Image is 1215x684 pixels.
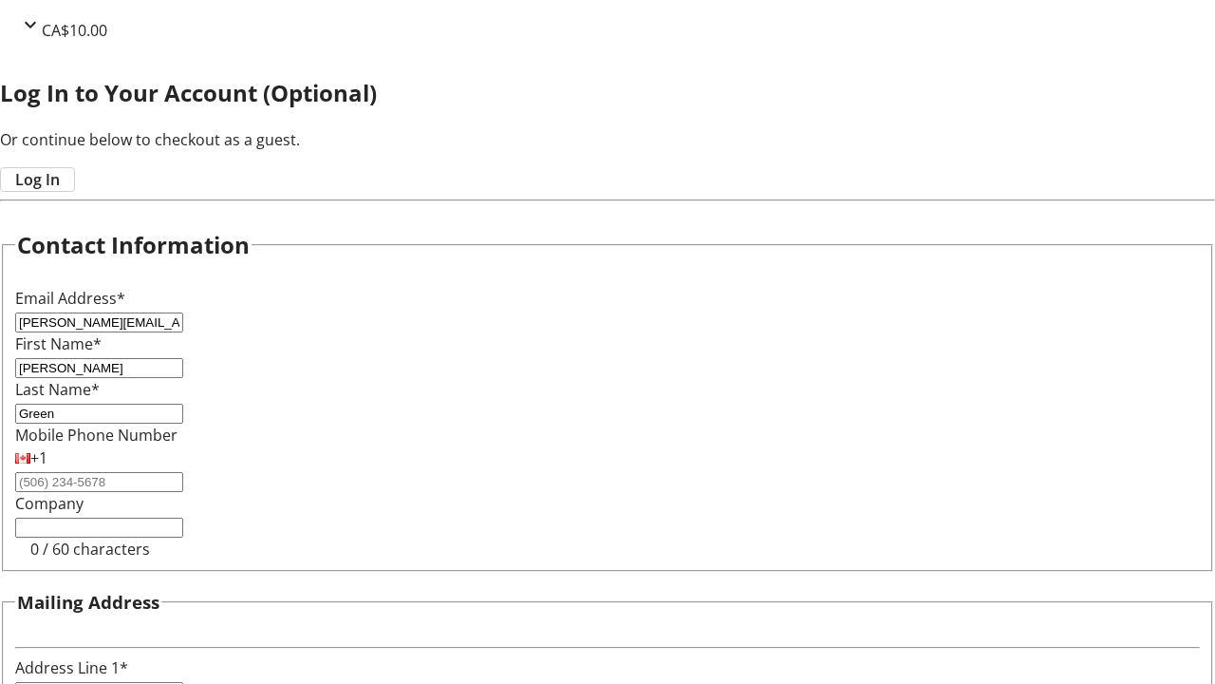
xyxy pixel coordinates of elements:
input: (506) 234-5678 [15,472,183,492]
label: Email Address* [15,288,125,309]
h2: Contact Information [17,228,250,262]
h3: Mailing Address [17,589,159,616]
label: Last Name* [15,379,100,400]
span: Log In [15,168,60,191]
label: Mobile Phone Number [15,425,178,446]
label: Company [15,493,84,514]
span: CA$10.00 [42,20,107,41]
label: First Name* [15,333,102,354]
tr-character-limit: 0 / 60 characters [30,539,150,560]
label: Address Line 1* [15,657,128,678]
